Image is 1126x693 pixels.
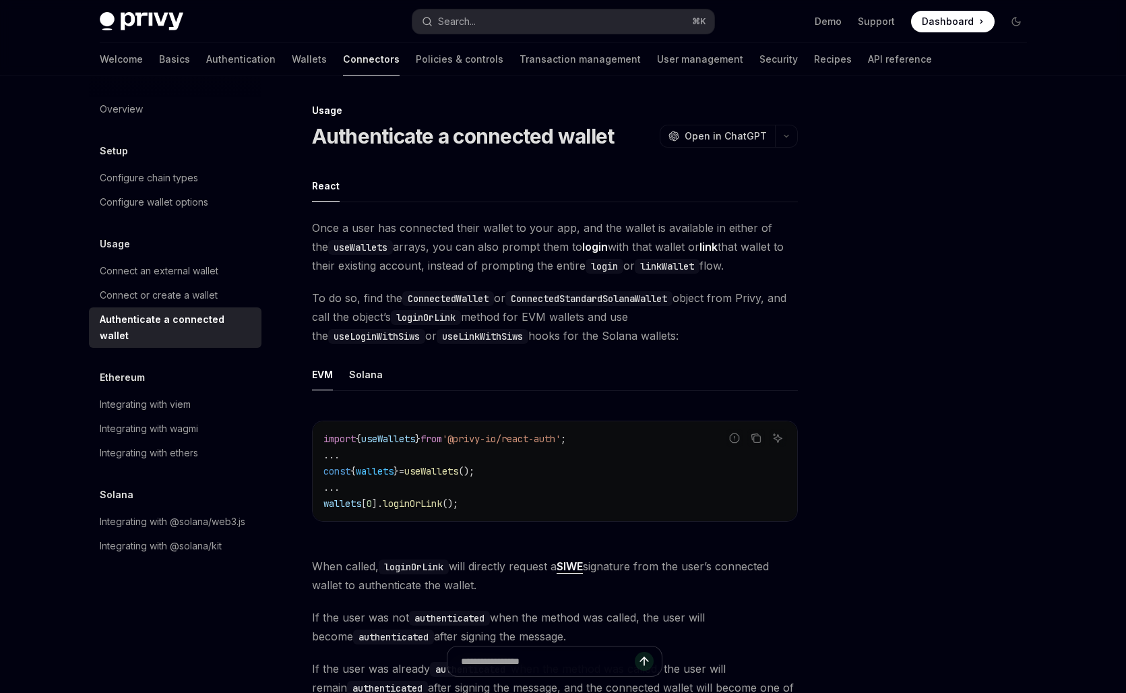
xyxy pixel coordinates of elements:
[356,465,394,477] span: wallets
[89,417,261,441] a: Integrating with wagmi
[394,465,399,477] span: }
[1005,11,1027,32] button: Toggle dark mode
[89,392,261,417] a: Integrating with viem
[635,259,699,274] code: linkWallet
[911,11,995,32] a: Dashboard
[292,43,327,76] a: Wallets
[100,263,218,279] div: Connect an external wallet
[416,43,503,76] a: Policies & controls
[312,608,798,646] span: If the user was not when the method was called, the user will become after signing the message.
[415,433,420,445] span: }
[402,291,494,306] code: ConnectedWallet
[372,498,383,510] span: ].
[815,15,842,28] a: Demo
[858,15,895,28] a: Support
[361,498,367,510] span: [
[692,16,706,27] span: ⌘ K
[100,287,218,303] div: Connect or create a wallet
[356,433,361,445] span: {
[89,510,261,534] a: Integrating with @solana/web3.js
[383,498,442,510] span: loginOrLink
[582,240,608,253] strong: login
[759,43,798,76] a: Security
[868,43,932,76] a: API reference
[699,240,718,253] strong: link
[100,369,145,386] h5: Ethereum
[100,236,130,252] h5: Usage
[100,143,128,159] h5: Setup
[100,396,191,413] div: Integrating with viem
[100,194,208,210] div: Configure wallet options
[391,310,461,325] code: loginOrLink
[89,307,261,348] a: Authenticate a connected wallet
[312,359,333,390] div: EVM
[586,259,623,274] code: login
[399,465,404,477] span: =
[89,190,261,214] a: Configure wallet options
[100,170,198,186] div: Configure chain types
[89,283,261,307] a: Connect or create a wallet
[442,498,458,510] span: ();
[726,429,743,447] button: Report incorrect code
[312,557,798,595] span: When called, will directly request a signature from the user’s connected wallet to authenticate t...
[328,240,393,255] code: useWallets
[561,433,566,445] span: ;
[349,359,383,390] div: Solana
[100,514,245,530] div: Integrating with @solana/web3.js
[323,481,340,493] span: ...
[343,43,400,76] a: Connectors
[312,289,798,345] span: To do so, find the or object from Privy, and call the object’s method for EVM wallets and use the...
[412,9,714,34] button: Open search
[159,43,190,76] a: Basics
[420,433,442,445] span: from
[100,43,143,76] a: Welcome
[100,445,198,461] div: Integrating with ethers
[361,433,415,445] span: useWallets
[323,498,361,510] span: wallets
[557,560,583,574] a: SIWE
[89,259,261,283] a: Connect an external wallet
[206,43,276,76] a: Authentication
[100,487,133,503] h5: Solana
[922,15,974,28] span: Dashboard
[100,12,183,31] img: dark logo
[379,560,449,574] code: loginOrLink
[409,611,490,626] code: authenticated
[312,170,340,202] div: React
[312,218,798,275] span: Once a user has connected their wallet to your app, and the wallet is available in either of the ...
[747,429,765,447] button: Copy the contents from the code block
[323,433,356,445] span: import
[442,433,561,445] span: '@privy-io/react-auth'
[685,129,767,143] span: Open in ChatGPT
[769,429,786,447] button: Ask AI
[89,97,261,121] a: Overview
[89,534,261,558] a: Integrating with @solana/kit
[660,125,775,148] button: Open in ChatGPT
[89,441,261,465] a: Integrating with ethers
[350,465,356,477] span: {
[100,311,253,344] div: Authenticate a connected wallet
[367,498,372,510] span: 0
[657,43,743,76] a: User management
[438,13,476,30] div: Search...
[100,101,143,117] div: Overview
[100,538,222,554] div: Integrating with @solana/kit
[461,646,635,676] input: Ask a question...
[520,43,641,76] a: Transaction management
[312,104,798,117] div: Usage
[404,465,458,477] span: useWallets
[312,124,615,148] h1: Authenticate a connected wallet
[353,630,434,644] code: authenticated
[323,465,350,477] span: const
[458,465,474,477] span: ();
[635,652,654,671] button: Send message
[437,329,528,344] code: useLinkWithSiws
[505,291,673,306] code: ConnectedStandardSolanaWallet
[100,421,198,437] div: Integrating with wagmi
[328,329,425,344] code: useLoginWithSiws
[814,43,852,76] a: Recipes
[89,166,261,190] a: Configure chain types
[323,449,340,461] span: ...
